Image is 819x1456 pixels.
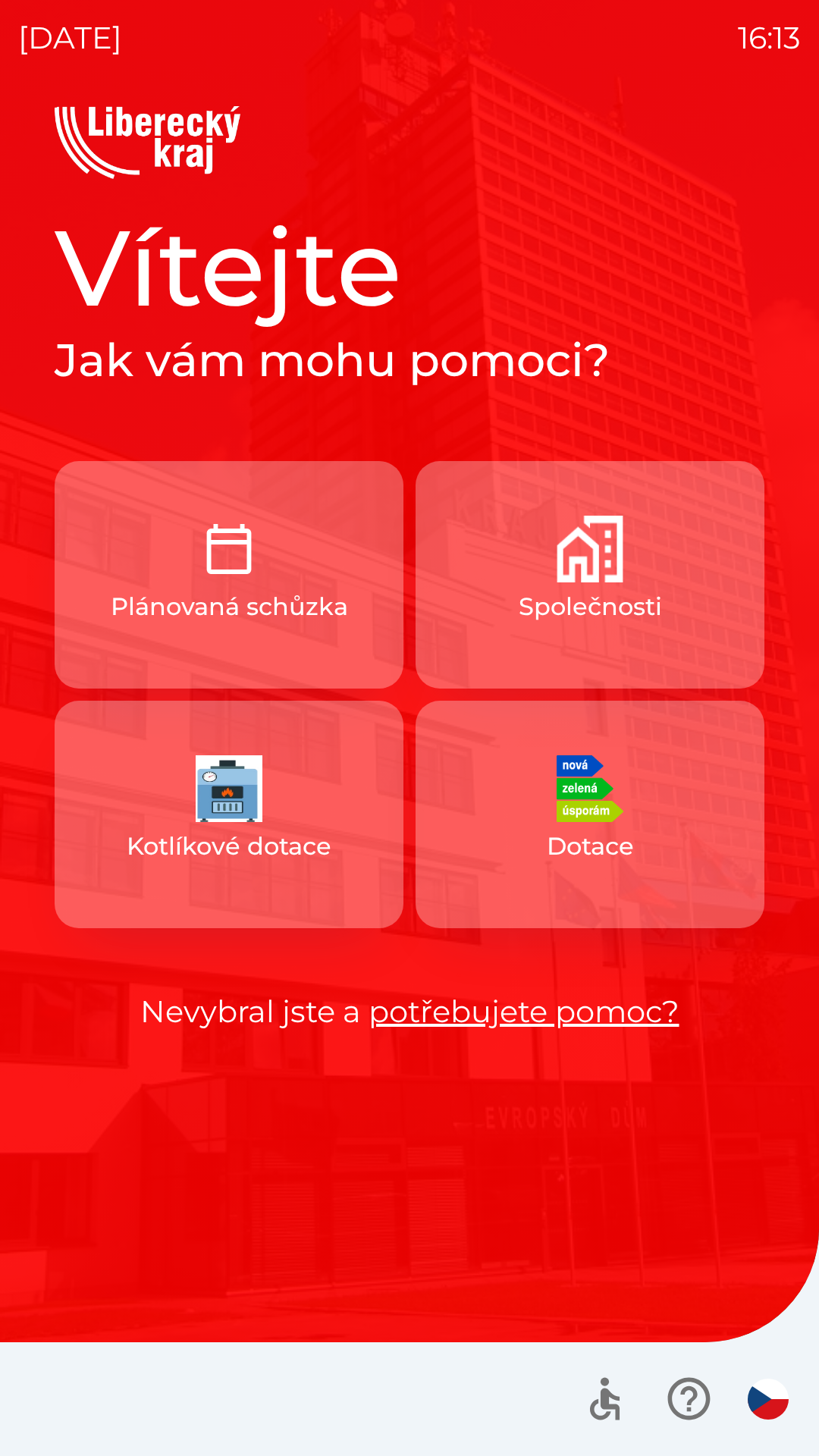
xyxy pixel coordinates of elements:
[55,989,764,1034] p: Nevybral jste a
[55,461,403,689] button: Plánovaná schůzka
[547,828,634,864] p: Dotace
[55,701,403,928] button: Kotlíkové dotace
[18,15,122,61] p: [DATE]
[55,203,764,332] h1: Vítejte
[111,588,348,625] p: Plánovaná schůzka
[416,461,764,689] button: Společnosti
[748,1379,789,1420] img: cs flag
[738,15,801,61] p: 16:13
[416,701,764,928] button: Dotace
[55,106,764,179] img: Logo
[519,588,662,625] p: Společnosti
[196,516,262,582] img: ccf5c2e8-387f-4dcc-af78-ee3ae5191d0b.png
[557,755,623,822] img: 6d139dd1-8fc5-49bb-9f2a-630d078e995c.png
[369,993,679,1030] a: potřebujete pomoc?
[55,332,764,388] h2: Jak vám mohu pomoci?
[127,828,331,864] p: Kotlíkové dotace
[557,516,623,582] img: 644681bd-e16a-4109-a7b6-918097ae4b70.png
[196,755,262,822] img: 5de838b1-4442-480a-8ada-6a724b1569a5.jpeg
